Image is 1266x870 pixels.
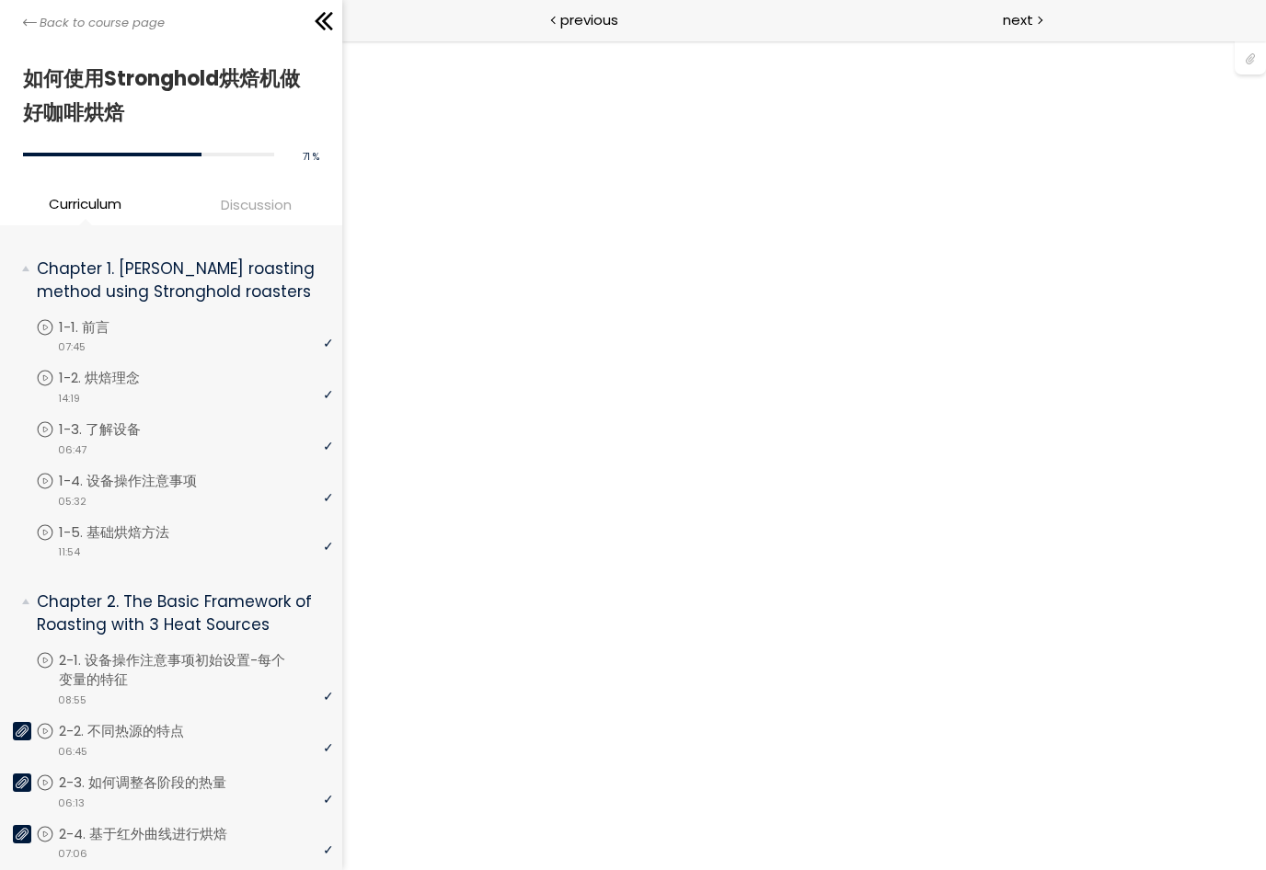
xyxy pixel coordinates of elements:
[58,796,85,811] span: 06:13
[58,494,86,509] span: 05:32
[58,744,87,760] span: 06:45
[59,419,178,440] p: 1-3. 了解设备
[58,544,80,560] span: 11:54
[40,14,165,32] span: Back to course page
[59,317,146,338] p: 1-1. 前言
[58,442,86,458] span: 06:47
[560,9,618,30] span: previous
[23,62,310,131] h1: 如何使用Stronghold烘焙机做好咖啡烘焙
[23,14,165,32] a: Back to course page
[59,824,264,844] p: 2-4. 基于红外曲线进行烘焙
[58,846,87,862] span: 07:06
[58,339,86,355] span: 07:45
[303,150,319,164] span: 71 %
[59,773,263,793] p: 2-3. 如何调整各阶段的热量
[59,650,333,691] p: 2-1. 设备操作注意事项初始设置-每个变量的特征
[1003,9,1033,30] span: next
[58,693,86,708] span: 08:55
[59,368,177,388] p: 1-2. 烘焙理念
[37,590,319,635] p: Chapter 2. The Basic Framework of Roasting with 3 Heat Sources
[58,391,80,406] span: 14:19
[221,194,292,215] span: Discussion
[59,522,206,543] p: 1-5. 基础烘焙方法
[37,258,319,303] p: Chapter 1. [PERSON_NAME] roasting method using Stronghold roasters
[49,193,121,214] span: Curriculum
[59,471,234,491] p: 1-4. 设备操作注意事项
[59,721,221,741] p: 2-2. 不同热源的特点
